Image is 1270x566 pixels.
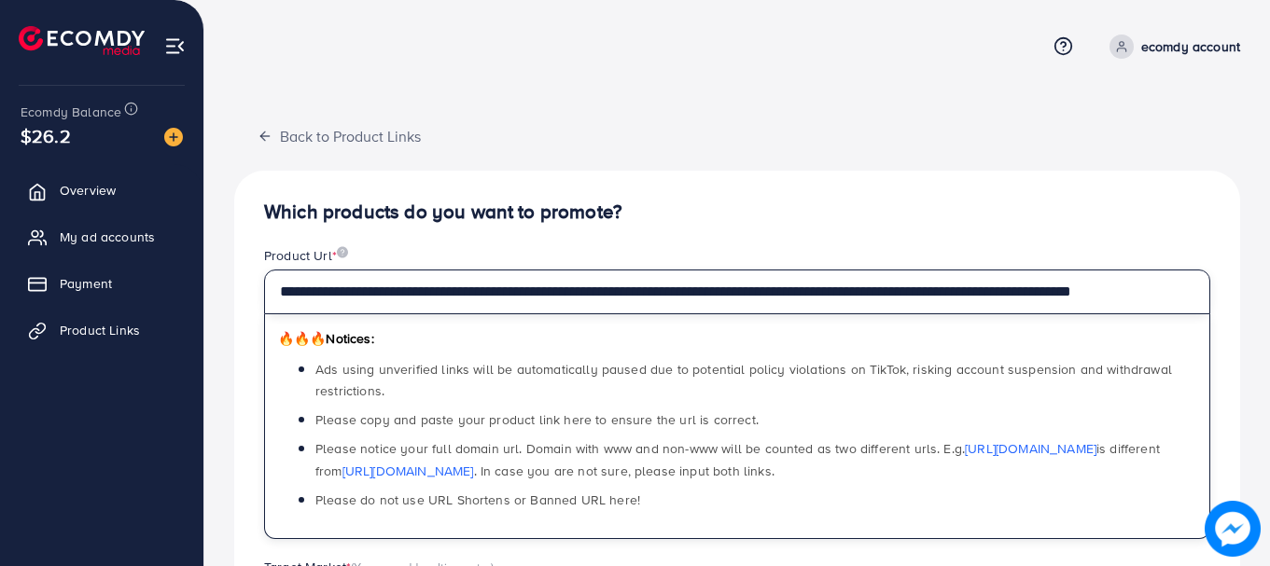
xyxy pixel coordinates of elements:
label: Product Url [264,246,348,265]
p: ecomdy account [1141,35,1240,58]
a: Product Links [14,311,189,349]
span: Ads using unverified links will be automatically paused due to potential policy violations on Tik... [315,360,1172,400]
span: 🔥🔥🔥 [278,329,326,348]
a: [URL][DOMAIN_NAME] [965,439,1096,458]
span: Ecomdy Balance [21,103,121,121]
button: Back to Product Links [234,116,444,156]
span: Overview [60,181,116,200]
span: Please copy and paste your product link here to ensure the url is correct. [315,410,759,429]
img: image [164,128,183,146]
a: [URL][DOMAIN_NAME] [342,462,474,480]
img: logo [19,26,145,55]
span: My ad accounts [60,228,155,246]
span: Product Links [60,321,140,339]
a: My ad accounts [14,218,189,255]
span: Payment [60,274,112,293]
span: Please do not use URL Shortens or Banned URL here! [315,490,640,509]
img: menu [164,35,186,57]
span: $26.2 [21,122,71,149]
a: Payment [14,265,189,302]
span: Please notice your full domain url. Domain with www and non-www will be counted as two different ... [315,439,1160,479]
span: Notices: [278,329,374,348]
img: image [1205,501,1261,557]
h4: Which products do you want to promote? [264,200,1210,224]
img: image [337,246,348,258]
a: Overview [14,172,189,209]
a: ecomdy account [1102,35,1240,59]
